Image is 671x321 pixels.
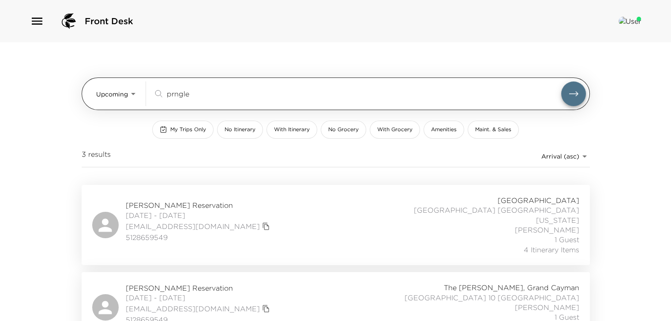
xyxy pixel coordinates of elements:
input: Search by traveler, residence, or concierge [167,89,561,99]
button: copy primary member email [260,303,272,315]
span: 1 Guest [555,235,579,244]
span: Front Desk [85,15,133,27]
span: No Grocery [328,126,359,133]
span: With Grocery [377,126,412,133]
button: With Grocery [370,121,420,139]
span: No Itinerary [225,126,255,133]
span: [DATE] - [DATE] [126,293,272,303]
span: [GEOGRAPHIC_DATA] [GEOGRAPHIC_DATA][US_STATE] [384,205,579,225]
span: 5128659549 [126,232,272,242]
span: With Itinerary [274,126,310,133]
span: Amenities [431,126,457,133]
button: My Trips Only [152,121,214,139]
button: Maint. & Sales [468,121,519,139]
span: [GEOGRAPHIC_DATA] [498,196,579,205]
span: 4 Itinerary Items [524,245,579,255]
span: Upcoming [96,90,128,98]
img: logo [58,11,79,32]
span: [PERSON_NAME] Reservation [126,283,272,293]
span: [PERSON_NAME] Reservation [126,200,272,210]
a: [EMAIL_ADDRESS][DOMAIN_NAME] [126,221,260,231]
span: The [PERSON_NAME], Grand Cayman [444,283,579,292]
a: [EMAIL_ADDRESS][DOMAIN_NAME] [126,304,260,314]
button: No Itinerary [217,121,263,139]
button: With Itinerary [266,121,317,139]
span: Arrival (asc) [541,152,579,160]
a: [PERSON_NAME] Reservation[DATE] - [DATE][EMAIL_ADDRESS][DOMAIN_NAME]copy primary member email5128... [82,185,590,265]
span: Maint. & Sales [475,126,511,133]
span: My Trips Only [170,126,206,133]
span: [PERSON_NAME] [515,303,579,312]
button: No Grocery [321,121,366,139]
span: 3 results [82,149,111,163]
button: copy primary member email [260,220,272,232]
span: [PERSON_NAME] [515,225,579,235]
span: [GEOGRAPHIC_DATA] 10 [GEOGRAPHIC_DATA] [405,293,579,303]
img: User [619,17,641,26]
button: Amenities [424,121,464,139]
span: [DATE] - [DATE] [126,210,272,220]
